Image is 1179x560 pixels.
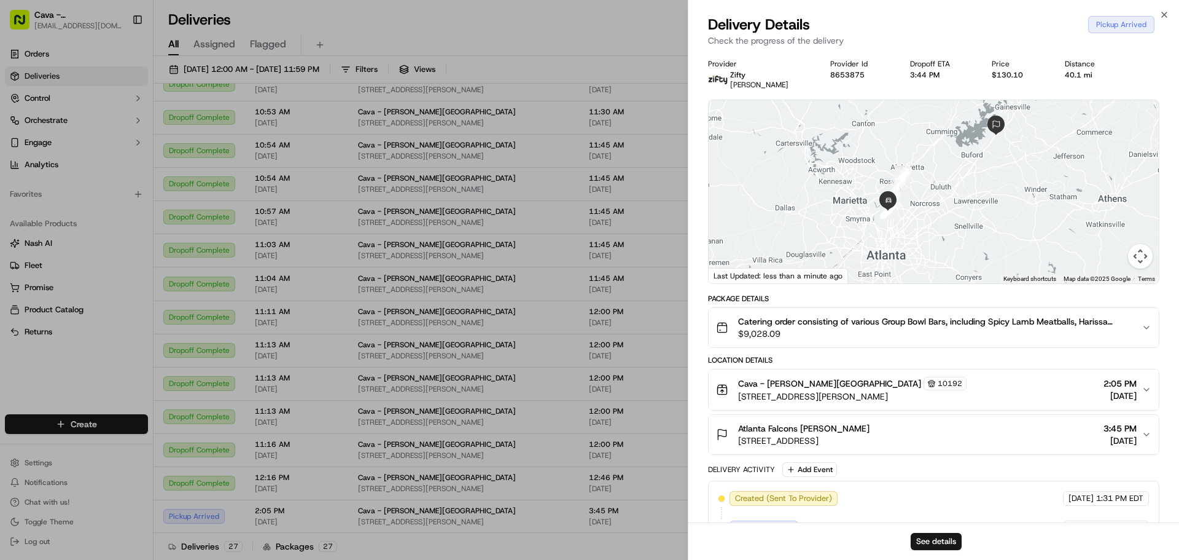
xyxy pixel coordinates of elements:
[738,435,870,447] span: [STREET_ADDRESS]
[738,390,967,403] span: [STREET_ADDRESS][PERSON_NAME]
[708,15,810,34] span: Delivery Details
[25,224,34,234] img: 1736555255976-a54dd68f-1ca7-489b-9aae-adbdc363a1c4
[111,191,141,200] span: 7:38 AM
[12,12,37,37] img: Nash
[25,275,94,287] span: Knowledge Base
[38,224,99,234] span: [PERSON_NAME]
[12,276,22,286] div: 📗
[99,270,202,292] a: 💻API Documentation
[1103,390,1137,402] span: [DATE]
[735,493,832,504] span: Created (Sent To Provider)
[12,212,32,232] img: Liam S.
[55,117,201,130] div: Start new chat
[102,224,106,234] span: •
[1128,244,1153,269] button: Map camera controls
[708,355,1159,365] div: Location Details
[1065,59,1117,69] div: Distance
[1103,377,1137,390] span: 2:05 PM
[209,121,224,136] button: Start new chat
[122,305,149,314] span: Pylon
[32,79,221,92] input: Got a question? Start typing here...
[709,268,848,283] div: Last Updated: less than a minute ago
[830,70,865,80] button: 8653875
[910,70,972,80] div: 3:44 PM
[730,80,788,90] span: [PERSON_NAME]
[738,377,921,390] span: Cava - [PERSON_NAME][GEOGRAPHIC_DATA]
[104,276,114,286] div: 💻
[885,175,911,200] div: 6
[738,422,870,435] span: Atlanta Falcons [PERSON_NAME]
[12,160,82,170] div: Past conversations
[104,191,108,200] span: •
[1068,493,1094,504] span: [DATE]
[1096,493,1143,504] span: 1:31 PM EDT
[880,187,906,213] div: 7
[708,294,1159,304] div: Package Details
[738,328,1132,340] span: $9,028.09
[26,117,48,140] img: 1724597045416-56b7ee45-8013-43a0-a6f9-03cb97ddad50
[25,191,34,201] img: 1736555255976-a54dd68f-1ca7-489b-9aae-adbdc363a1c4
[730,70,788,80] p: Zifty
[709,308,1159,347] button: Catering order consisting of various Group Bowl Bars, including Spicy Lamb Meatballs, Harissa Hon...
[1064,275,1130,282] span: Map data ©2025 Google
[7,270,99,292] a: 📗Knowledge Base
[190,157,224,172] button: See all
[890,160,916,186] div: 3
[890,165,916,191] div: 5
[109,224,134,234] span: [DATE]
[911,533,962,550] button: See details
[1003,275,1056,283] button: Keyboard shortcuts
[12,179,32,199] img: Klarizel Pensader
[87,304,149,314] a: Powered byPylon
[709,369,1159,410] button: Cava - [PERSON_NAME][GEOGRAPHIC_DATA]10192[STREET_ADDRESS][PERSON_NAME]2:05 PM[DATE]
[712,267,752,283] img: Google
[782,462,837,477] button: Add Event
[910,59,972,69] div: Dropoff ETA
[708,34,1159,47] p: Check the progress of the delivery
[992,59,1045,69] div: Price
[889,164,914,190] div: 4
[738,315,1132,328] span: Catering order consisting of various Group Bowl Bars, including Spicy Lamb Meatballs, Harissa Hon...
[708,59,811,69] div: Provider
[116,275,197,287] span: API Documentation
[55,130,169,140] div: We're available if you need us!
[880,197,906,223] div: 8
[938,379,962,388] span: 10192
[830,59,890,69] div: Provider Id
[708,70,728,90] img: zifty-logo-trans-sq.png
[1103,435,1137,447] span: [DATE]
[992,70,1045,80] div: $130.10
[1138,275,1155,282] a: Terms (opens in new tab)
[709,415,1159,454] button: Atlanta Falcons [PERSON_NAME][STREET_ADDRESS]3:45 PM[DATE]
[12,117,34,140] img: 1736555255976-a54dd68f-1ca7-489b-9aae-adbdc363a1c4
[708,465,775,475] div: Delivery Activity
[712,267,752,283] a: Open this area in Google Maps (opens a new window)
[38,191,101,200] span: Klarizel Pensader
[12,49,224,69] p: Welcome 👋
[1065,70,1117,80] div: 40.1 mi
[1103,422,1137,435] span: 3:45 PM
